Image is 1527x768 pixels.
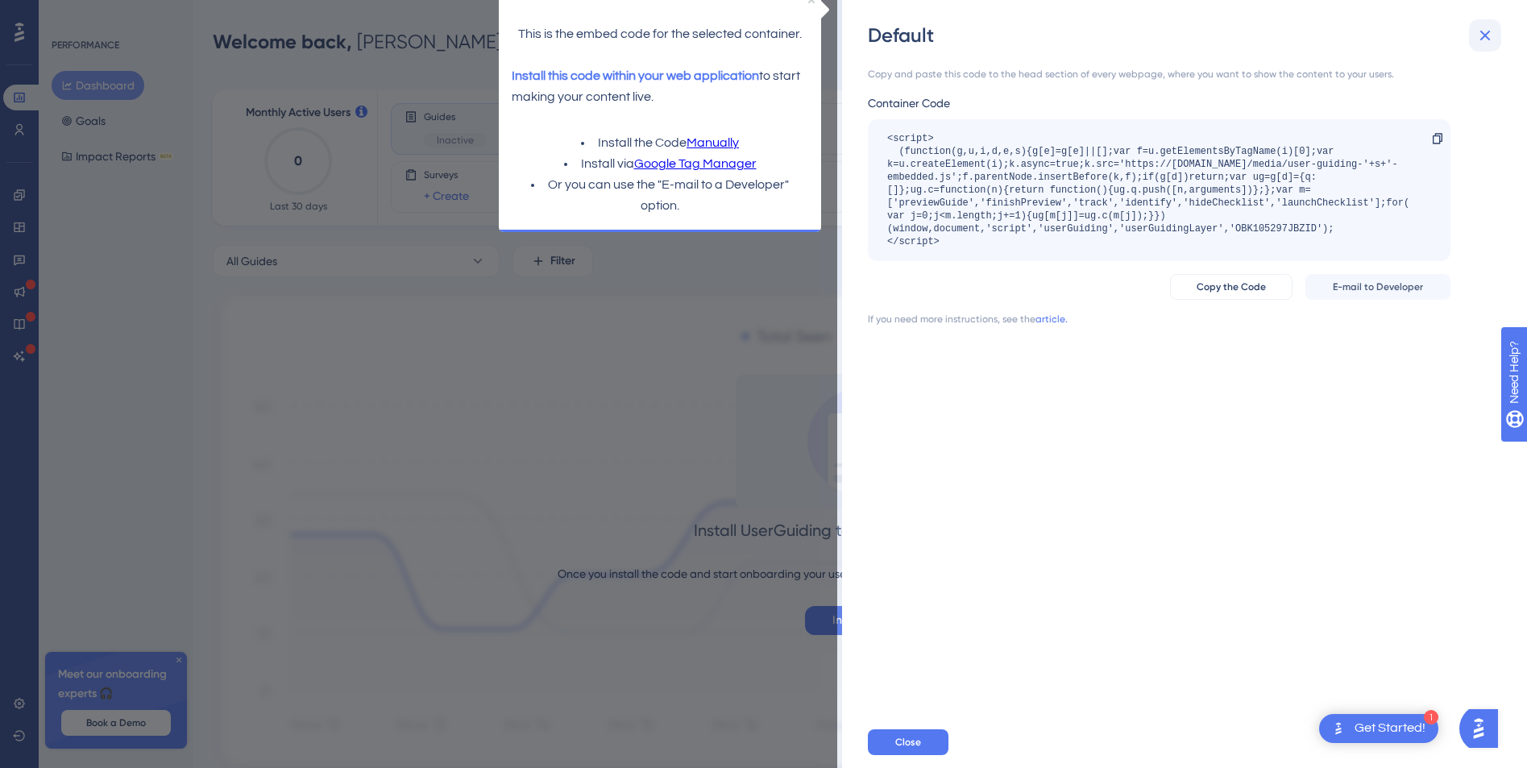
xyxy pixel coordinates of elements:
[1035,313,1068,326] a: article.
[29,180,326,201] li: Install via
[1197,280,1266,293] span: Copy the Code
[868,93,1450,113] div: Container Code
[204,159,256,180] a: Manually
[38,4,101,23] span: Need Help?
[1305,274,1450,300] button: E-mail to Developer
[29,50,326,71] p: This is the embed code for the selected container.
[1170,274,1293,300] button: Copy the Code
[895,736,921,749] span: Close
[1319,714,1438,743] div: Open Get Started! checklist, remaining modules: 1
[1459,704,1508,753] iframe: UserGuiding AI Assistant Launcher
[868,68,1450,81] div: Copy and paste this code to the head section of every webpage, where you want to show the content...
[1329,719,1348,738] img: launcher-image-alternative-text
[29,159,326,180] li: Install the Code
[1424,710,1438,724] div: 1
[29,92,326,134] p: to start making your content live.
[29,201,326,243] li: Or you can use the "E-mail to a Developer" option.
[151,180,274,201] a: Google Tag Manager
[868,313,1035,326] div: If you need more instructions, see the
[868,23,1504,48] div: Default
[1333,280,1423,293] span: E-mail to Developer
[326,23,332,29] div: Close Preview
[1355,720,1425,737] div: Get Started!
[887,132,1415,248] div: <script> (function(g,u,i,d,e,s){g[e]=g[e]||[];var f=u.getElementsByTagName(i)[0];var k=u.createEl...
[868,729,948,755] button: Close
[29,95,276,108] span: Install this code within your web application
